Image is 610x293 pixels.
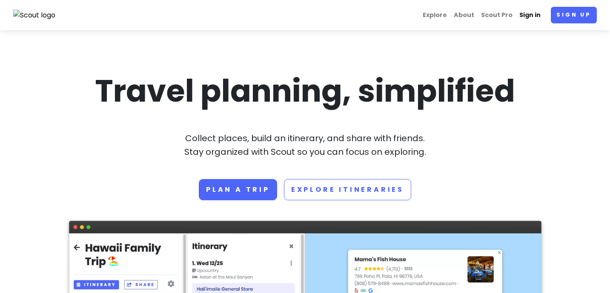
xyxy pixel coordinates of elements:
[516,7,544,23] a: Sign in
[199,179,277,200] a: Plan a trip
[419,7,450,23] a: Explore
[13,10,56,21] img: Scout logo
[450,7,478,23] a: About
[69,131,541,159] p: Collect places, build an itinerary, and share with friends. Stay organized with Scout so you can ...
[69,71,541,111] h1: Travel planning, simplified
[284,179,411,200] a: Explore Itineraries
[551,7,597,23] a: Sign up
[478,7,516,23] a: Scout Pro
